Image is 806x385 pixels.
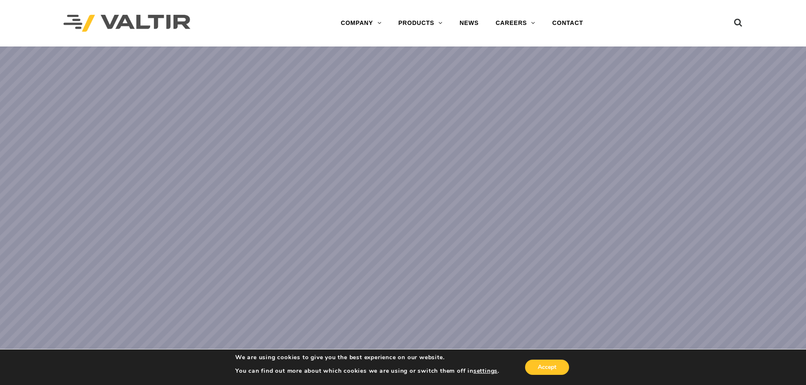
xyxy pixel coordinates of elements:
[390,15,451,32] a: PRODUCTS
[455,289,558,314] a: LEARN MORE
[544,15,591,32] a: CONTACT
[451,15,487,32] a: NEWS
[473,367,498,375] button: settings
[332,15,390,32] a: COMPANY
[235,367,499,375] p: You can find out more about which cookies we are using or switch them off in .
[487,15,544,32] a: CAREERS
[235,354,499,361] p: We are using cookies to give you the best experience on our website.
[525,360,569,375] button: Accept
[63,15,190,32] img: Valtir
